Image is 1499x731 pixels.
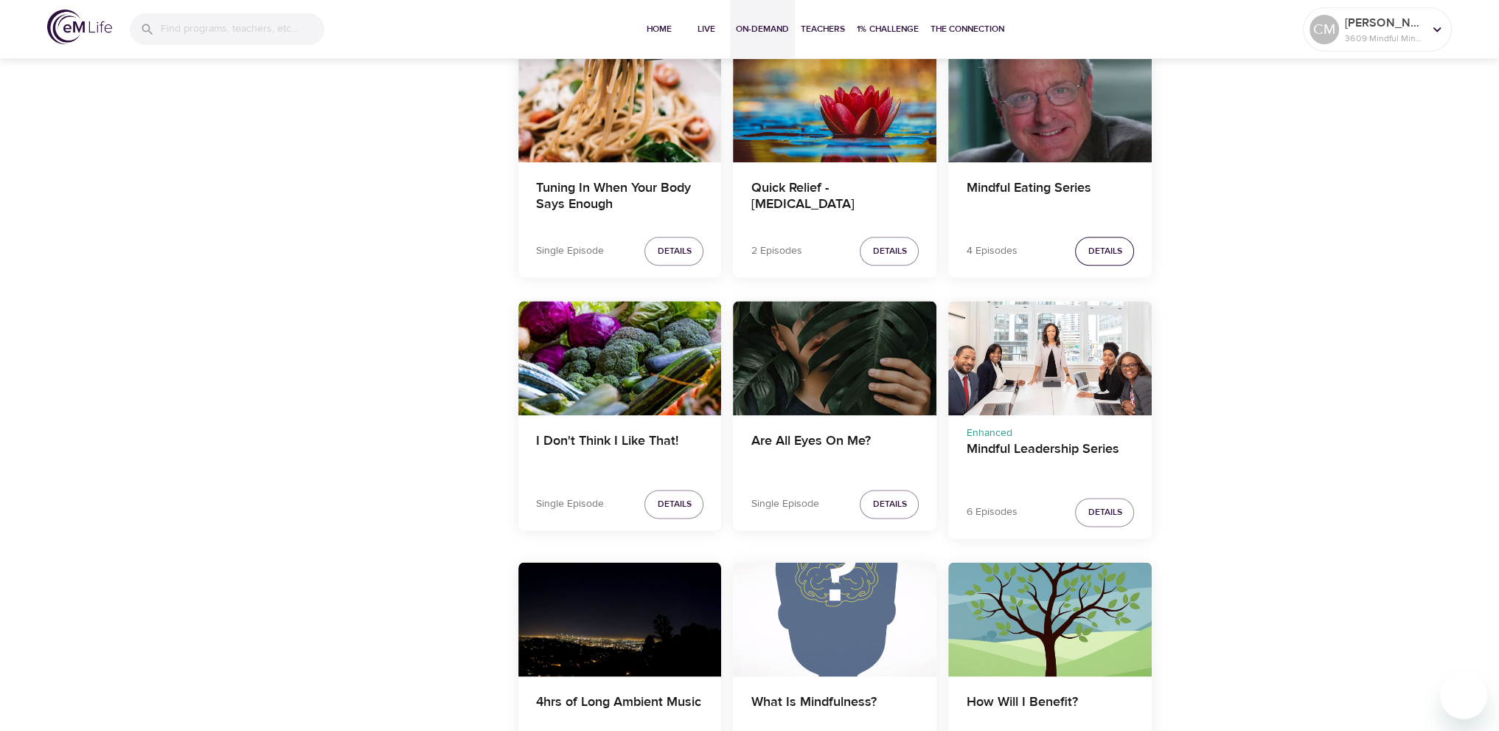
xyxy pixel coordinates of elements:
[1310,15,1339,44] div: CM
[689,21,724,37] span: Live
[751,180,919,215] h4: Quick Relief - [MEDICAL_DATA]
[1345,14,1423,32] p: [PERSON_NAME]
[736,21,789,37] span: On-Demand
[518,562,722,676] button: 4hrs of Long Ambient Music
[872,243,906,259] span: Details
[751,243,801,259] p: 2 Episodes
[966,505,1017,520] p: 6 Episodes
[536,243,604,259] p: Single Episode
[751,694,919,730] h4: What Is Mindfulness?
[801,21,845,37] span: Teachers
[733,562,936,676] button: What Is Mindfulness?
[860,237,919,266] button: Details
[536,180,704,215] h4: Tuning In When Your Body Says Enough
[872,496,906,512] span: Details
[966,426,1012,440] span: Enhanced
[518,301,722,415] button: I Don't Think I Like That!
[857,21,919,37] span: 1% Challenge
[931,21,1004,37] span: The Connection
[641,21,677,37] span: Home
[536,496,604,512] p: Single Episode
[518,48,722,162] button: Tuning In When Your Body Says Enough
[948,48,1152,162] button: Mindful Eating Series
[1075,237,1134,266] button: Details
[966,180,1134,215] h4: Mindful Eating Series
[733,48,936,162] button: Quick Relief - Panic Attack
[1088,505,1121,520] span: Details
[536,694,704,730] h4: 4hrs of Long Ambient Music
[657,496,691,512] span: Details
[657,243,691,259] span: Details
[1440,672,1487,719] iframe: Button to launch messaging window
[966,694,1134,730] h4: How Will I Benefit?
[1088,243,1121,259] span: Details
[644,237,703,266] button: Details
[733,301,936,415] button: Are All Eyes On Me?
[751,496,818,512] p: Single Episode
[948,301,1152,415] button: Mindful Leadership Series
[948,562,1152,676] button: How Will I Benefit?
[966,243,1017,259] p: 4 Episodes
[860,490,919,519] button: Details
[536,433,704,468] h4: I Don't Think I Like That!
[1345,32,1423,45] p: 3609 Mindful Minutes
[751,433,919,468] h4: Are All Eyes On Me?
[1075,498,1134,527] button: Details
[644,490,703,519] button: Details
[966,441,1134,477] h4: Mindful Leadership Series
[161,13,324,45] input: Find programs, teachers, etc...
[47,10,112,44] img: logo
